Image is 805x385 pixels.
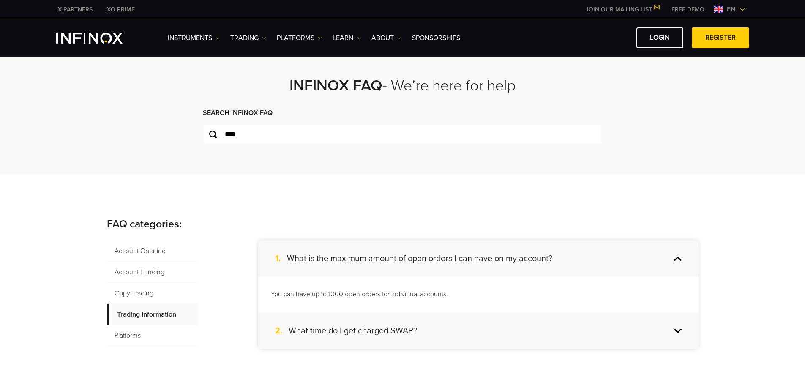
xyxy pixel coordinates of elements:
strong: SEARCH INFINOX FAQ [203,109,273,117]
a: INFINOX Logo [56,33,142,44]
a: SPONSORSHIPS [412,33,460,43]
p: FAQ categories: [107,216,699,232]
span: Account Opening [107,240,198,262]
h2: - We’re here for help [181,76,625,95]
a: INFINOX MENU [665,5,711,14]
a: JOIN OUR MAILING LIST [579,6,665,13]
span: 2. [275,325,289,336]
a: PLATFORMS [277,33,322,43]
a: INFINOX [50,5,99,14]
span: Copy Trading [107,283,198,304]
span: 1. [275,253,287,264]
a: Learn [333,33,361,43]
h4: What is the maximum amount of open orders I can have on my account? [287,253,552,264]
span: Account Funding [107,262,198,283]
h4: What time do I get charged SWAP? [289,325,417,336]
a: TRADING [230,33,266,43]
span: Trading Information [107,304,198,325]
a: ABOUT [371,33,401,43]
a: REGISTER [692,27,749,48]
p: You can have up to 1000 open orders for individual accounts. [271,289,686,299]
span: Platforms [107,325,198,346]
a: INFINOX [99,5,141,14]
strong: INFINOX FAQ [289,76,382,95]
a: LOGIN [636,27,683,48]
span: en [723,4,739,14]
a: Instruments [168,33,220,43]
